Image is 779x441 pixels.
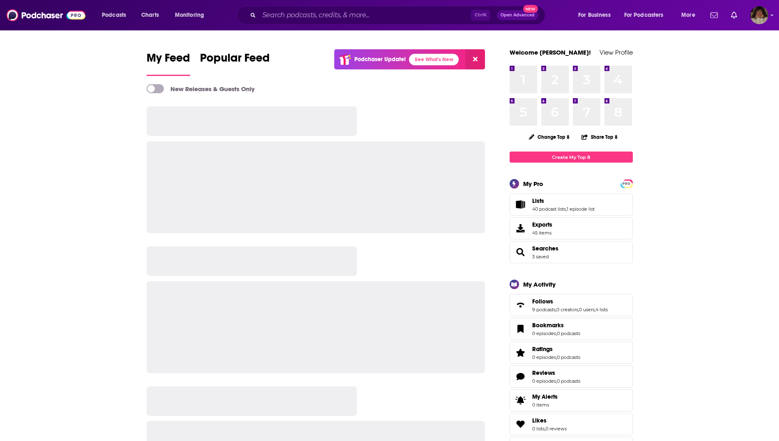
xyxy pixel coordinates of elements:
input: Search podcasts, credits, & more... [259,9,471,22]
span: My Alerts [532,393,558,400]
button: open menu [169,9,215,22]
span: Bookmarks [532,322,564,329]
a: Searches [512,246,529,258]
a: 0 episodes [532,331,556,336]
a: Likes [512,418,529,430]
span: , [556,307,556,312]
a: 0 episodes [532,354,556,360]
span: Likes [510,413,633,435]
span: New [523,5,538,13]
a: 0 lists [532,426,545,432]
span: Ratings [532,345,553,353]
a: Bookmarks [512,323,529,335]
a: 1 episode list [567,206,595,212]
a: Reviews [532,369,580,377]
a: PRO [622,180,632,186]
span: Charts [141,9,159,21]
div: My Pro [523,180,543,188]
img: Podchaser - Follow, Share and Rate Podcasts [7,7,85,23]
span: Reviews [510,365,633,388]
span: Bookmarks [510,318,633,340]
span: My Alerts [512,395,529,406]
a: Reviews [512,371,529,382]
a: Popular Feed [200,51,270,76]
span: Ratings [510,342,633,364]
span: Follows [532,298,553,305]
span: , [556,378,557,384]
a: Create My Top 8 [510,152,633,163]
div: My Activity [523,280,556,288]
a: Welcome [PERSON_NAME]! [510,48,591,56]
a: Ratings [512,347,529,358]
span: More [681,9,695,21]
span: Podcasts [102,9,126,21]
a: Exports [510,217,633,239]
a: 0 podcasts [557,354,580,360]
a: Likes [532,417,567,424]
a: Lists [512,199,529,210]
span: For Business [578,9,611,21]
span: Reviews [532,369,555,377]
span: Open Advanced [501,13,535,17]
span: PRO [622,181,632,187]
span: , [595,307,595,312]
span: Exports [532,221,552,228]
a: Follows [532,298,608,305]
a: View Profile [600,48,633,56]
span: Follows [510,294,633,316]
a: Show notifications dropdown [707,8,721,22]
span: , [556,331,557,336]
span: Lists [532,197,544,204]
button: open menu [619,9,676,22]
a: 4 lists [595,307,608,312]
a: 3 saved [532,254,549,260]
span: , [545,426,545,432]
a: See What's New [409,54,459,65]
a: Ratings [532,345,580,353]
button: Change Top 8 [524,132,575,142]
a: My Feed [147,51,190,76]
button: open menu [676,9,705,22]
span: Popular Feed [200,51,270,70]
span: My Feed [147,51,190,70]
button: open menu [572,9,621,22]
span: Likes [532,417,547,424]
a: Follows [512,299,529,311]
div: Search podcasts, credits, & more... [244,6,553,25]
a: 9 podcasts [532,307,556,312]
a: New Releases & Guests Only [147,84,255,93]
a: 0 podcasts [557,378,580,384]
a: 0 creators [556,307,578,312]
a: Lists [532,197,595,204]
a: 0 users [579,307,595,312]
span: Ctrl K [471,10,490,21]
a: My Alerts [510,389,633,411]
a: 40 podcast lists [532,206,566,212]
a: Charts [136,9,164,22]
img: User Profile [750,6,768,24]
a: 0 episodes [532,378,556,384]
button: Show profile menu [750,6,768,24]
span: Searches [510,241,633,263]
button: Open AdvancedNew [497,10,538,20]
a: 0 podcasts [557,331,580,336]
span: Exports [512,223,529,234]
a: 0 reviews [545,426,567,432]
p: Podchaser Update! [354,56,406,63]
button: Share Top 8 [581,129,618,145]
span: , [556,354,557,360]
span: Monitoring [175,9,204,21]
a: Show notifications dropdown [728,8,740,22]
span: Lists [510,193,633,216]
span: Logged in as angelport [750,6,768,24]
span: 45 items [532,230,552,236]
span: 0 items [532,402,558,408]
button: open menu [96,9,137,22]
a: Bookmarks [532,322,580,329]
a: Searches [532,245,558,252]
span: , [578,307,579,312]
